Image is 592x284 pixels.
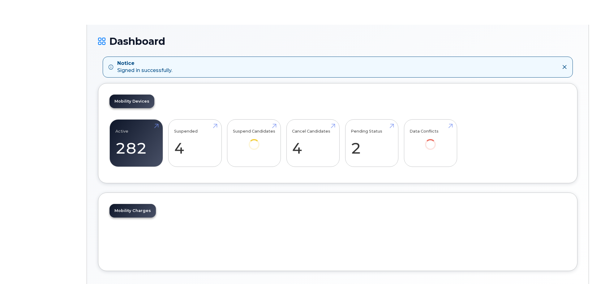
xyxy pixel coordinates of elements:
a: Mobility Charges [109,204,156,218]
a: Suspended 4 [174,123,216,163]
h1: Dashboard [98,36,577,47]
a: Pending Status 2 [351,123,393,163]
strong: Notice [117,60,172,67]
a: Mobility Devices [109,95,154,108]
a: Data Conflicts [410,123,451,158]
a: Cancel Candidates 4 [292,123,334,163]
div: Signed in successfully. [117,60,172,74]
a: Active 282 [115,123,157,163]
a: Suspend Candidates [233,123,275,158]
